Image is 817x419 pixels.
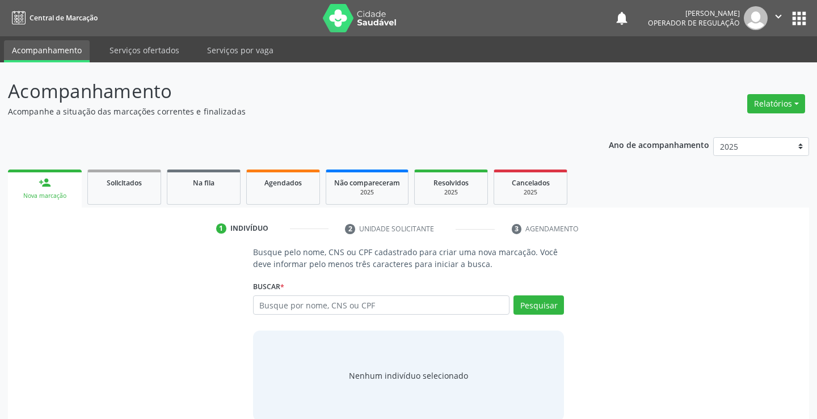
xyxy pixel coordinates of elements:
[648,9,740,18] div: [PERSON_NAME]
[512,178,550,188] span: Cancelados
[334,178,400,188] span: Não compareceram
[253,278,284,295] label: Buscar
[199,40,281,60] a: Serviços por vaga
[648,18,740,28] span: Operador de regulação
[253,295,510,315] input: Busque por nome, CNS ou CPF
[747,94,805,113] button: Relatórios
[4,40,90,62] a: Acompanhamento
[334,188,400,197] div: 2025
[264,178,302,188] span: Agendados
[8,105,568,117] p: Acompanhe a situação das marcações correntes e finalizadas
[502,188,559,197] div: 2025
[8,9,98,27] a: Central de Marcação
[107,178,142,188] span: Solicitados
[614,10,630,26] button: notifications
[102,40,187,60] a: Serviços ofertados
[193,178,214,188] span: Na fila
[513,295,564,315] button: Pesquisar
[253,246,565,270] p: Busque pelo nome, CNS ou CPF cadastrado para criar uma nova marcação. Você deve informar pelo men...
[433,178,469,188] span: Resolvidos
[349,370,468,382] div: Nenhum indivíduo selecionado
[30,13,98,23] span: Central de Marcação
[772,10,785,23] i: 
[216,223,226,234] div: 1
[423,188,479,197] div: 2025
[744,6,768,30] img: img
[789,9,809,28] button: apps
[16,192,74,200] div: Nova marcação
[230,223,268,234] div: Indivíduo
[609,137,709,151] p: Ano de acompanhamento
[768,6,789,30] button: 
[8,77,568,105] p: Acompanhamento
[39,176,51,189] div: person_add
